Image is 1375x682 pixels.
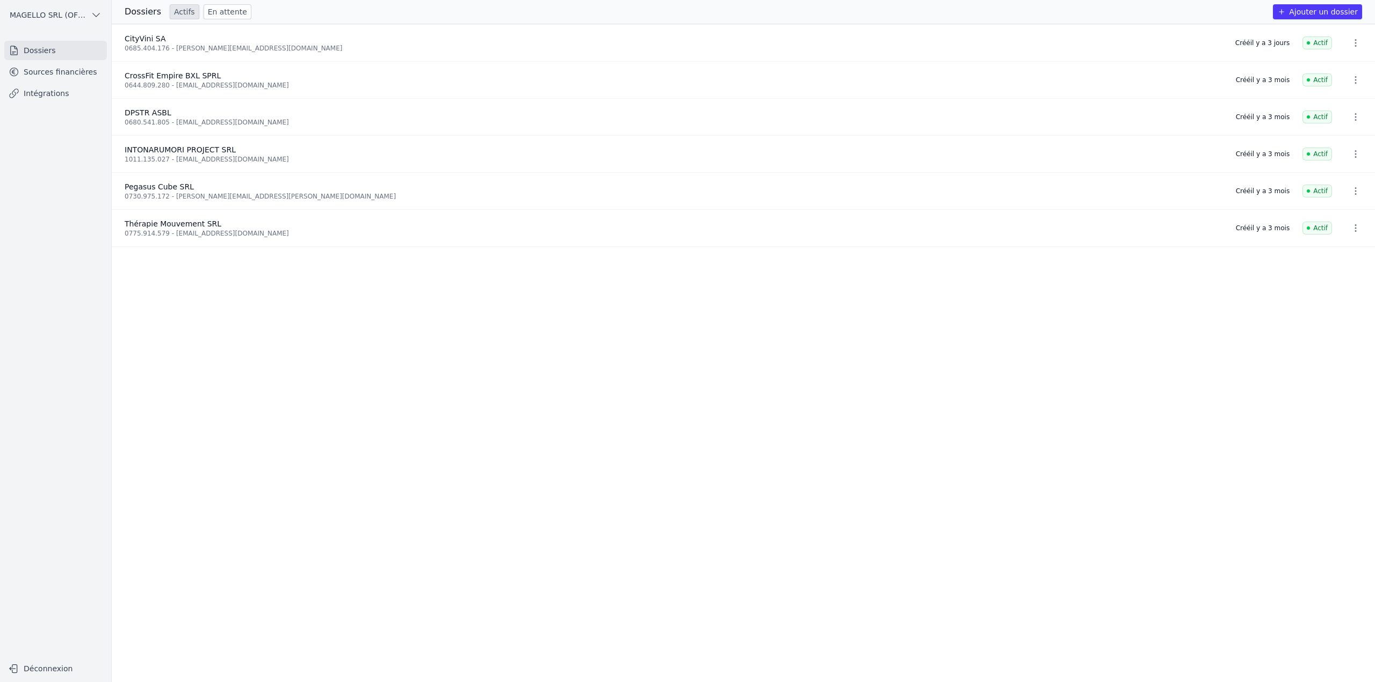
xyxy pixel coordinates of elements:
[10,10,86,20] span: MAGELLO SRL (OFFICIEL)
[1236,76,1290,84] div: Créé il y a 3 mois
[1302,74,1332,86] span: Actif
[4,41,107,60] a: Dossiers
[125,118,1223,127] div: 0680.541.805 - [EMAIL_ADDRESS][DOMAIN_NAME]
[125,229,1223,238] div: 0775.914.579 - [EMAIL_ADDRESS][DOMAIN_NAME]
[4,660,107,677] button: Déconnexion
[4,84,107,103] a: Intégrations
[1236,187,1290,195] div: Créé il y a 3 mois
[125,192,1223,201] div: 0730.975.172 - [PERSON_NAME][EMAIL_ADDRESS][PERSON_NAME][DOMAIN_NAME]
[125,34,166,43] span: CityVini SA
[1302,36,1332,49] span: Actif
[1236,150,1290,158] div: Créé il y a 3 mois
[125,155,1223,164] div: 1011.135.027 - [EMAIL_ADDRESS][DOMAIN_NAME]
[125,182,194,191] span: Pegasus Cube SRL
[1235,39,1290,47] div: Créé il y a 3 jours
[125,219,221,228] span: Thérapie Mouvement SRL
[1236,224,1290,232] div: Créé il y a 3 mois
[170,4,199,19] a: Actifs
[125,5,161,18] h3: Dossiers
[4,6,107,24] button: MAGELLO SRL (OFFICIEL)
[1302,222,1332,234] span: Actif
[4,62,107,82] a: Sources financières
[1273,4,1362,19] button: Ajouter un dossier
[125,71,221,80] span: CrossFit Empire BXL SPRL
[125,81,1223,90] div: 0644.809.280 - [EMAIL_ADDRESS][DOMAIN_NAME]
[204,4,251,19] a: En attente
[1302,111,1332,123] span: Actif
[1302,148,1332,160] span: Actif
[125,44,1222,53] div: 0685.404.176 - [PERSON_NAME][EMAIL_ADDRESS][DOMAIN_NAME]
[1236,113,1290,121] div: Créé il y a 3 mois
[125,108,171,117] span: DPSTR ASBL
[125,145,236,154] span: INTONARUMORI PROJECT SRL
[1302,185,1332,197] span: Actif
